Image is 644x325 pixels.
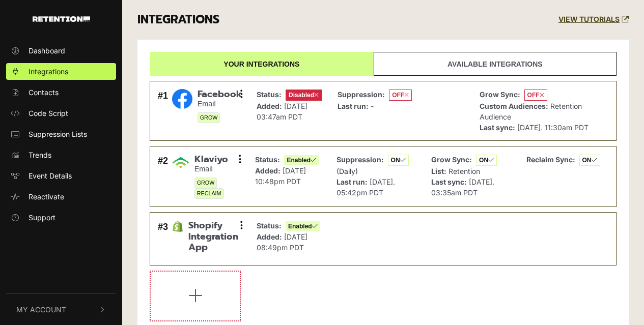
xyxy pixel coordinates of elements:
[137,13,219,27] h3: INTEGRATIONS
[389,90,412,101] span: OFF
[194,188,224,199] span: RECLAIM
[29,212,55,223] span: Support
[172,89,192,109] img: Facebook
[6,105,116,122] a: Code Script
[524,90,547,101] span: OFF
[6,126,116,142] a: Suppression Lists
[198,100,241,108] small: Email
[158,89,168,133] div: #1
[284,155,319,165] span: Enabled
[6,209,116,226] a: Support
[198,89,241,100] span: Facebook
[172,221,183,232] img: Shopify Integration App
[6,294,116,325] button: My Account
[257,232,282,241] strong: Added:
[6,146,116,163] a: Trends
[337,178,368,186] strong: Last run:
[29,170,72,181] span: Event Details
[374,52,617,76] a: Available integrations
[29,87,59,98] span: Contacts
[198,112,220,123] span: GROW
[337,155,384,164] strong: Suppression:
[194,178,217,188] span: GROW
[255,166,281,175] strong: Added:
[449,167,480,175] span: Retention
[286,90,322,101] span: Disabled
[579,155,600,166] span: ON
[6,42,116,59] a: Dashboard
[286,221,320,231] span: Enabled
[188,220,241,253] span: Shopify Integration App
[337,178,395,197] span: [DATE]. 05:42pm PDT
[257,102,282,110] strong: Added:
[194,154,240,165] span: Klaviyo
[480,102,548,110] strong: Custom Audiences:
[431,178,467,186] strong: Last sync:
[388,155,409,166] span: ON
[150,52,374,76] a: Your integrations
[255,166,306,186] span: [DATE] 10:48pm PDT
[16,304,66,315] span: My Account
[6,188,116,205] a: Reactivate
[158,154,168,199] div: #2
[172,154,189,171] img: Klaviyo
[6,84,116,101] a: Contacts
[6,167,116,184] a: Event Details
[33,16,90,22] img: Retention.com
[517,123,589,132] span: [DATE]. 11:30am PDT
[194,165,240,173] small: Email
[257,221,282,230] strong: Status:
[337,167,358,175] span: (Daily)
[158,220,168,257] div: #3
[6,63,116,80] a: Integrations
[29,45,65,56] span: Dashboard
[338,90,385,99] strong: Suppression:
[338,102,369,110] strong: Last run:
[476,155,497,166] span: ON
[431,155,472,164] strong: Grow Sync:
[558,15,629,24] a: VIEW TUTORIALS
[480,102,582,121] span: Retention Audience
[431,167,446,175] strong: List:
[480,90,520,99] strong: Grow Sync:
[29,66,68,77] span: Integrations
[29,191,64,202] span: Reactivate
[431,178,494,197] span: [DATE]. 03:35am PDT
[257,90,282,99] strong: Status:
[255,155,280,164] strong: Status:
[29,150,51,160] span: Trends
[29,108,68,119] span: Code Script
[257,102,307,121] span: [DATE] 03:47am PDT
[29,129,87,139] span: Suppression Lists
[526,155,575,164] strong: Reclaim Sync:
[480,123,515,132] strong: Last sync:
[371,102,374,110] span: -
